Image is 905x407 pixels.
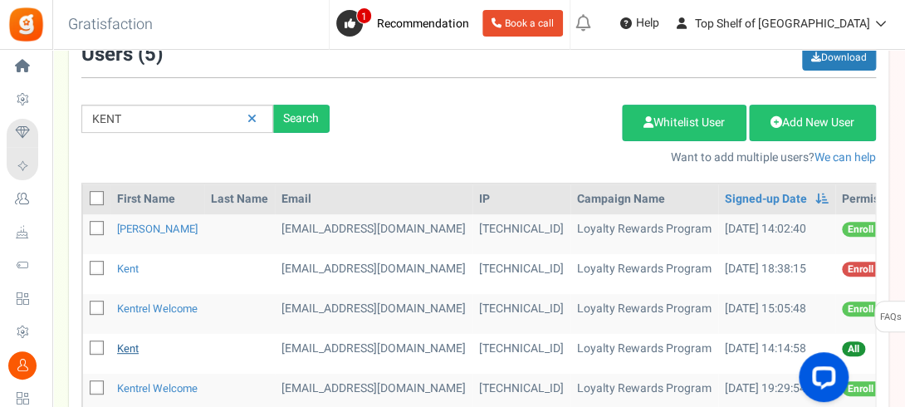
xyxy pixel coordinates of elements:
a: We can help [814,149,876,166]
td: [DATE] 14:14:58 [718,334,835,374]
td: [DATE] 15:05:48 [718,294,835,334]
a: Help [614,10,666,37]
a: Book a call [482,10,563,37]
td: [EMAIL_ADDRESS][DOMAIN_NAME] [275,214,472,254]
a: Reset [239,105,265,134]
td: [EMAIL_ADDRESS][DOMAIN_NAME] [275,334,472,374]
h3: Gratisfaction [50,8,171,42]
span: 1 [356,7,372,24]
th: Campaign Name [570,184,718,214]
th: First Name [110,184,204,214]
td: [EMAIL_ADDRESS][DOMAIN_NAME] [275,254,472,294]
a: Signed-up Date [725,191,807,208]
td: Loyalty Rewards Program [570,294,718,334]
th: Email [275,184,472,214]
td: [EMAIL_ADDRESS][DOMAIN_NAME] [275,294,472,334]
a: Add New User [749,105,876,141]
span: FAQs [879,302,902,333]
img: Gratisfaction [7,6,45,43]
span: Top Shelf of [GEOGRAPHIC_DATA] [695,15,870,32]
a: 1 Recommendation [336,10,476,37]
input: Search by email or name [81,105,273,133]
td: [DATE] 14:02:40 [718,214,835,254]
a: Kent [117,261,139,277]
td: [DATE] 18:38:15 [718,254,835,294]
td: [TECHNICAL_ID] [472,334,570,374]
td: [TECHNICAL_ID] [472,294,570,334]
span: Help [632,15,659,32]
span: All [842,341,865,356]
a: Download [802,44,876,71]
th: IP [472,184,570,214]
td: Loyalty Rewards Program [570,214,718,254]
a: Kentrel Welcome [117,301,198,316]
td: [TECHNICAL_ID] [472,214,570,254]
td: Loyalty Rewards Program [570,254,718,294]
span: 5 [144,40,156,69]
span: Recommendation [377,15,469,32]
a: [PERSON_NAME] [117,221,198,237]
a: Kent [117,341,139,356]
p: Want to add multiple users? [355,150,876,166]
span: Enroll only [842,262,901,277]
td: Loyalty Rewards Program [570,334,718,374]
div: Search [273,105,330,133]
h3: Users ( ) [81,44,163,66]
a: Kentrel Welcome [117,380,198,396]
a: Whitelist User [622,105,746,141]
td: [TECHNICAL_ID] [472,254,570,294]
th: Last Name [204,184,275,214]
